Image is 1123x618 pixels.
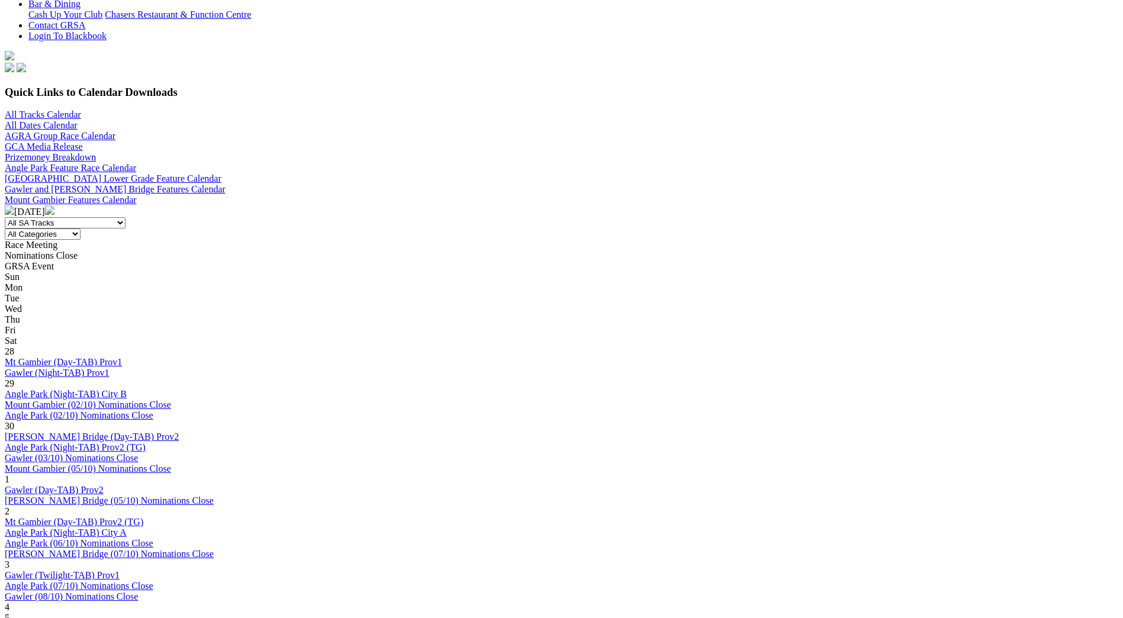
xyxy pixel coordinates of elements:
[5,272,1118,282] div: Sun
[5,410,153,420] a: Angle Park (02/10) Nominations Close
[5,357,122,367] a: Mt Gambier (Day-TAB) Prov1
[5,368,109,378] a: Gawler (Night-TAB) Prov1
[5,442,146,452] a: Angle Park (Night-TAB) Prov2 (TG)
[5,240,1118,250] div: Race Meeting
[5,293,1118,304] div: Tue
[5,474,9,484] span: 1
[5,304,1118,314] div: Wed
[28,9,1118,20] div: Bar & Dining
[45,205,54,215] img: chevron-right-pager-white.svg
[5,261,1118,272] div: GRSA Event
[5,51,14,60] img: logo-grsa-white.png
[5,463,171,474] a: Mount Gambier (05/10) Nominations Close
[5,325,1118,336] div: Fri
[5,120,78,130] a: All Dates Calendar
[5,432,179,442] a: [PERSON_NAME] Bridge (Day-TAB) Prov2
[5,205,14,215] img: chevron-left-pager-white.svg
[5,591,138,601] a: Gawler (08/10) Nominations Close
[5,184,226,194] a: Gawler and [PERSON_NAME] Bridge Features Calendar
[28,9,102,20] a: Cash Up Your Club
[5,131,115,141] a: AGRA Group Race Calendar
[5,421,14,431] span: 30
[5,195,137,205] a: Mount Gambier Features Calendar
[5,453,138,463] a: Gawler (03/10) Nominations Close
[5,495,214,506] a: [PERSON_NAME] Bridge (05/10) Nominations Close
[5,378,14,388] span: 29
[5,173,221,184] a: [GEOGRAPHIC_DATA] Lower Grade Feature Calendar
[5,400,171,410] a: Mount Gambier (02/10) Nominations Close
[5,63,14,72] img: facebook.svg
[5,152,96,162] a: Prizemoney Breakdown
[5,163,136,173] a: Angle Park Feature Race Calendar
[5,282,1118,293] div: Mon
[5,549,214,559] a: [PERSON_NAME] Bridge (07/10) Nominations Close
[28,20,85,30] a: Contact GRSA
[105,9,251,20] a: Chasers Restaurant & Function Centre
[5,506,9,516] span: 2
[5,314,1118,325] div: Thu
[5,250,1118,261] div: Nominations Close
[5,346,14,356] span: 28
[5,570,120,580] a: Gawler (Twilight-TAB) Prov1
[5,205,1118,217] div: [DATE]
[5,110,81,120] a: All Tracks Calendar
[5,559,9,569] span: 3
[17,63,26,72] img: twitter.svg
[5,485,104,495] a: Gawler (Day-TAB) Prov2
[5,389,127,399] a: Angle Park (Night-TAB) City B
[5,141,83,152] a: GCA Media Release
[5,336,1118,346] div: Sat
[5,602,9,612] span: 4
[28,31,107,41] a: Login To Blackbook
[5,581,153,591] a: Angle Park (07/10) Nominations Close
[5,538,153,548] a: Angle Park (06/10) Nominations Close
[5,527,127,537] a: Angle Park (Night-TAB) City A
[5,86,1118,99] h3: Quick Links to Calendar Downloads
[5,517,143,527] a: Mt Gambier (Day-TAB) Prov2 (TG)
